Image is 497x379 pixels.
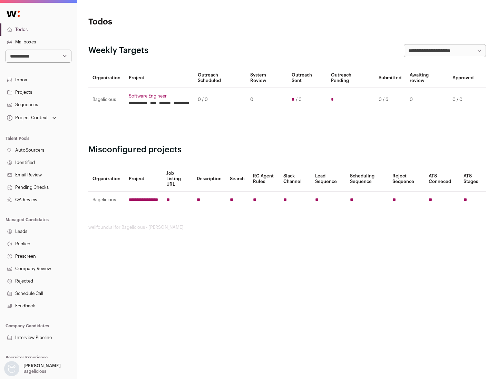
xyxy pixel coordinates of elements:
[4,361,19,376] img: nopic.png
[406,68,448,88] th: Awaiting review
[388,166,425,192] th: Reject Sequence
[406,88,448,112] td: 0
[327,68,374,88] th: Outreach Pending
[3,7,23,21] img: Wellfound
[288,68,327,88] th: Outreach Sent
[88,88,125,112] td: Bagelicious
[88,192,125,208] td: Bagelicious
[125,166,162,192] th: Project
[6,113,58,123] button: Open dropdown
[448,68,478,88] th: Approved
[246,88,287,112] td: 0
[194,68,246,88] th: Outreach Scheduled
[194,88,246,112] td: 0 / 0
[88,45,148,56] h2: Weekly Targets
[425,166,459,192] th: ATS Conneced
[226,166,249,192] th: Search
[311,166,346,192] th: Lead Sequence
[249,166,279,192] th: RC Agent Rules
[346,166,388,192] th: Scheduling Sequence
[246,68,287,88] th: System Review
[448,88,478,112] td: 0 / 0
[374,88,406,112] td: 0 / 6
[374,68,406,88] th: Submitted
[162,166,193,192] th: Job Listing URL
[88,166,125,192] th: Organization
[279,166,311,192] th: Slack Channel
[23,369,46,374] p: Bagelicious
[88,68,125,88] th: Organization
[296,97,302,102] span: / 0
[459,166,486,192] th: ATS Stages
[23,363,61,369] p: [PERSON_NAME]
[88,225,486,230] footer: wellfound:ai for Bagelicious - [PERSON_NAME]
[129,93,189,99] a: Software Engineer
[88,17,221,28] h1: Todos
[3,361,62,376] button: Open dropdown
[88,144,486,155] h2: Misconfigured projects
[193,166,226,192] th: Description
[6,115,48,121] div: Project Context
[125,68,194,88] th: Project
